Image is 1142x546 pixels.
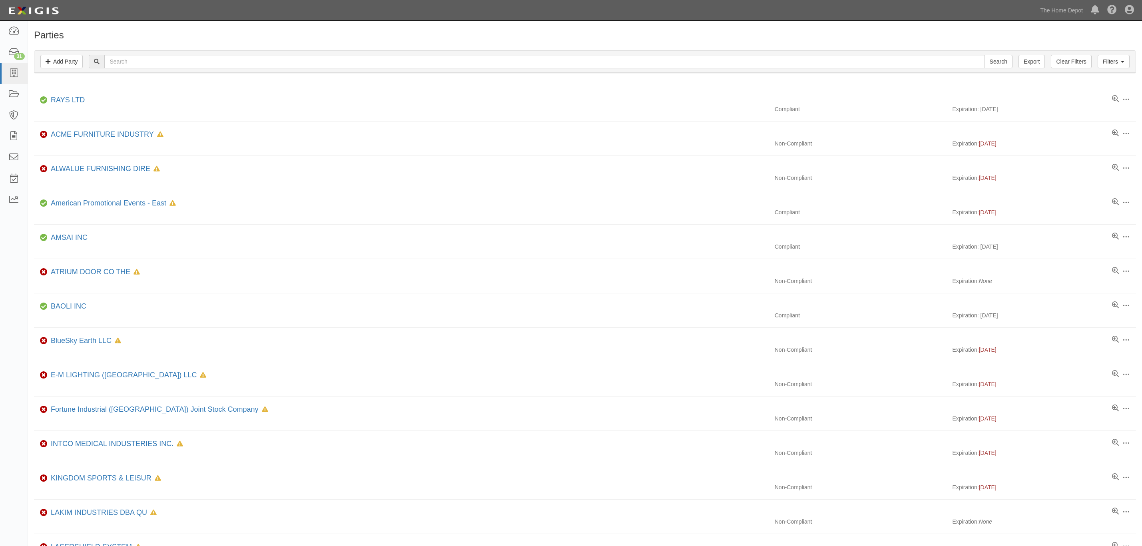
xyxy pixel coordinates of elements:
span: [DATE] [979,175,997,181]
a: KINGDOM SPORTS & LEISUR [51,474,151,482]
a: LAKIM INDUSTRIES DBA QU [51,508,147,516]
div: Expiration: [DATE] [953,243,1136,251]
div: Expiration: [953,414,1136,422]
div: Expiration: [953,208,1136,216]
a: View results summary [1112,267,1119,275]
div: Expiration: [953,518,1136,526]
i: Compliant [40,304,48,309]
div: RAYS LTD [48,95,85,106]
div: Compliant [769,208,953,216]
a: Filters [1098,55,1130,68]
a: ACME FURNITURE INDUSTRY [51,130,154,138]
a: BAOLI INC [51,302,86,310]
i: Compliant [40,98,48,103]
a: INTCO MEDICAL INDUSTERIES INC. [51,440,173,448]
span: [DATE] [979,484,997,490]
div: Expiration: [953,174,1136,182]
a: View results summary [1112,301,1119,309]
i: Non-Compliant [40,441,48,447]
span: [DATE] [979,347,997,353]
span: [DATE] [979,415,997,422]
a: View results summary [1112,336,1119,344]
i: In Default since 10/20/2024 [177,441,183,447]
i: Non-Compliant [40,476,48,481]
div: Compliant [769,311,953,319]
i: None [979,518,992,525]
input: Search [985,55,1012,68]
a: The Home Depot [1036,2,1087,18]
i: None [979,278,992,284]
i: Help Center - Complianz [1107,6,1117,15]
a: AMSAI INC [51,233,88,241]
div: Expiration: [953,346,1136,354]
div: Expiration: [DATE] [953,105,1136,113]
a: BlueSky Earth LLC [51,337,112,345]
input: Search [104,55,985,68]
div: Fortune Industrial (Vietnam) Joint Stock Company [48,405,268,415]
div: Non-Compliant [769,346,953,354]
a: View results summary [1112,508,1119,516]
i: In Default since 10/17/2024 [200,373,206,378]
div: Non-Compliant [769,483,953,491]
div: Non-Compliant [769,449,953,457]
span: [DATE] [979,140,997,147]
a: View results summary [1112,198,1119,206]
div: American Promotional Events - East [48,198,176,209]
span: [DATE] [979,381,997,387]
div: Expiration: [953,449,1136,457]
a: View results summary [1112,405,1119,412]
i: Non-Compliant [40,132,48,137]
i: In Default since 07/05/2025 [115,338,121,344]
span: [DATE] [979,209,997,215]
i: Compliant [40,235,48,241]
i: In Default since 11/22/2024 [169,201,176,206]
a: View results summary [1112,130,1119,137]
a: View results summary [1112,95,1119,103]
div: INTCO MEDICAL INDUSTERIES INC. [48,439,183,449]
div: Expiration: [953,380,1136,388]
i: Non-Compliant [40,338,48,344]
div: Non-Compliant [769,380,953,388]
a: Add Party [40,55,83,68]
div: KINGDOM SPORTS & LEISUR [48,473,161,484]
i: Non-Compliant [40,166,48,172]
div: Compliant [769,243,953,251]
a: American Promotional Events - East [51,199,166,207]
a: Clear Filters [1051,55,1091,68]
div: Non-Compliant [769,518,953,526]
a: ATRIUM DOOR CO THE [51,268,130,276]
a: View results summary [1112,164,1119,172]
i: Compliant [40,201,48,206]
i: In Default since 06/21/2024 [262,407,268,412]
i: In Default since 06/10/2024 [155,476,161,481]
i: Non-Compliant [40,373,48,378]
div: ACME FURNITURE INDUSTRY [48,130,163,140]
div: Non-Compliant [769,414,953,422]
a: E-M LIGHTING ([GEOGRAPHIC_DATA]) LLC [51,371,197,379]
div: 31 [14,53,25,60]
a: ALWALUE FURNISHING DIRE [51,165,150,173]
i: In Default since 08/05/2025 [157,132,163,137]
i: In Default since 09/01/2023 [134,269,140,275]
div: Expiration: [953,483,1136,491]
i: In Default since 10/26/2023 [150,510,157,516]
div: BlueSky Earth LLC [48,336,121,346]
i: Non-Compliant [40,407,48,412]
i: In Default since 08/05/2024 [153,166,160,172]
div: BAOLI INC [48,301,86,312]
i: Non-Compliant [40,510,48,516]
span: [DATE] [979,450,997,456]
div: ALWALUE FURNISHING DIRE [48,164,160,174]
div: LAKIM INDUSTRIES DBA QU [48,508,157,518]
div: Non-Compliant [769,174,953,182]
img: logo-5460c22ac91f19d4615b14bd174203de0afe785f0fc80cf4dbbc73dc1793850b.png [6,4,61,18]
div: Compliant [769,105,953,113]
a: Fortune Industrial ([GEOGRAPHIC_DATA]) Joint Stock Company [51,405,259,413]
a: View results summary [1112,233,1119,241]
div: Expiration: [953,139,1136,147]
a: Export [1018,55,1045,68]
div: Expiration: [953,277,1136,285]
div: AMSAI INC [48,233,88,243]
a: View results summary [1112,473,1119,481]
div: Non-Compliant [769,139,953,147]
